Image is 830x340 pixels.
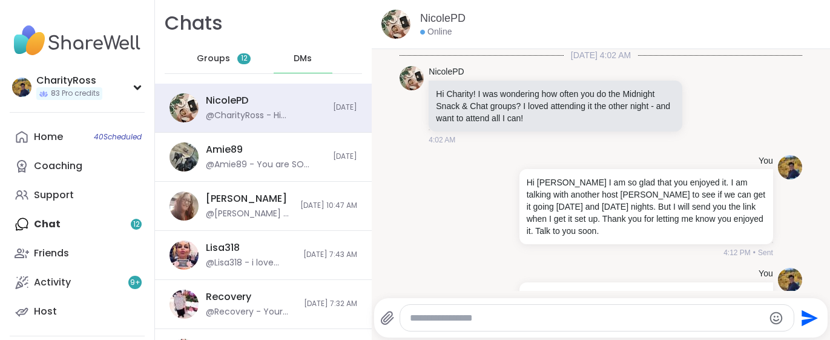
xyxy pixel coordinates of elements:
[758,247,773,258] span: Sent
[436,88,675,124] p: Hi Charity! I was wondering how often you do the Midnight Snack & Chat groups? I loved attending ...
[778,155,802,179] img: https://sharewell-space-live.sfo3.digitaloceanspaces.com/user-generated/d0fef3f8-78cb-4349-b608-1...
[527,176,766,237] p: Hi [PERSON_NAME] I am so glad that you enjoyed it. I am talking with another host [PERSON_NAME] t...
[206,143,243,156] div: Amie89
[34,188,74,202] div: Support
[34,159,82,173] div: Coaching
[333,152,357,162] span: [DATE]
[36,74,102,87] div: CharityRoss
[170,290,199,319] img: https://sharewell-space-live.sfo3.digitaloceanspaces.com/user-generated/c703a1d2-29a7-4d77-aef4-3...
[564,49,638,61] span: [DATE] 4:02 AM
[769,311,783,325] button: Emoji picker
[527,290,766,314] p: Hi [PERSON_NAME] I have posted this weekend midnight snack n chat I hope we see you there.
[34,130,63,144] div: Home
[170,93,199,122] img: https://sharewell-space-live.sfo3.digitaloceanspaces.com/user-generated/ce4ae2cb-cc59-4db7-950b-0...
[10,19,145,62] img: ShareWell Nav Logo
[381,10,410,39] img: https://sharewell-space-live.sfo3.digitaloceanspaces.com/user-generated/ce4ae2cb-cc59-4db7-950b-0...
[753,247,756,258] span: •
[206,94,248,107] div: NicolePD
[206,257,296,269] div: @Lisa318 - i love seeing you too sweetie
[170,192,199,221] img: https://sharewell-space-live.sfo3.digitaloceanspaces.com/user-generated/12025a04-e023-4d79-ba6e-0...
[794,304,822,332] button: Send
[420,11,466,26] a: NicolePD
[241,53,248,64] span: 12
[300,201,357,211] span: [DATE] 10:47 AM
[10,268,145,297] a: Activity9+
[197,53,230,65] span: Groups
[206,110,326,122] div: @CharityRoss - Hi [PERSON_NAME] I have posted this weekend midnight snack n chat 😋 🤪 I hope we se...
[400,66,424,90] img: https://sharewell-space-live.sfo3.digitaloceanspaces.com/user-generated/ce4ae2cb-cc59-4db7-950b-0...
[206,290,251,304] div: Recovery
[420,26,452,38] div: Online
[51,88,100,99] span: 83 Pro credits
[34,305,57,318] div: Host
[303,250,357,260] span: [DATE] 7:43 AM
[34,247,69,260] div: Friends
[304,299,357,309] span: [DATE] 7:32 AM
[294,53,312,65] span: DMs
[10,239,145,268] a: Friends
[170,142,199,172] img: https://sharewell-space-live.sfo3.digitaloceanspaces.com/user-generated/c3bd44a5-f966-4702-9748-c...
[206,192,287,205] div: [PERSON_NAME]
[12,78,31,97] img: CharityRoss
[429,135,455,145] span: 4:02 AM
[165,10,223,37] h1: Chats
[206,208,293,220] div: @[PERSON_NAME] - I am off thurs and fri open thurs from 11-3mst and fri 2-7mst. hope your appoint...
[759,155,773,167] h4: You
[723,247,751,258] span: 4:12 PM
[10,297,145,326] a: Host
[10,181,145,210] a: Support
[410,312,764,324] textarea: Type your message
[778,268,802,292] img: https://sharewell-space-live.sfo3.digitaloceanspaces.com/user-generated/d0fef3f8-78cb-4349-b608-1...
[206,159,326,171] div: @Amie89 - You are SO awesome!!!! Thank you!
[130,278,140,288] span: 9 +
[333,102,357,113] span: [DATE]
[759,268,773,280] h4: You
[429,66,464,78] a: NicolePD
[170,241,199,270] img: https://sharewell-space-live.sfo3.digitaloceanspaces.com/user-generated/dbce20f4-cca2-48d8-8c3e-9...
[206,306,297,318] div: @Recovery - Your welcome my pleasure. I still do my self care stuff but my phone doesn't do sessi...
[10,122,145,152] a: Home40Scheduled
[94,132,142,142] span: 40 Scheduled
[10,152,145,181] a: Coaching
[34,276,71,289] div: Activity
[206,241,240,255] div: Lisa318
